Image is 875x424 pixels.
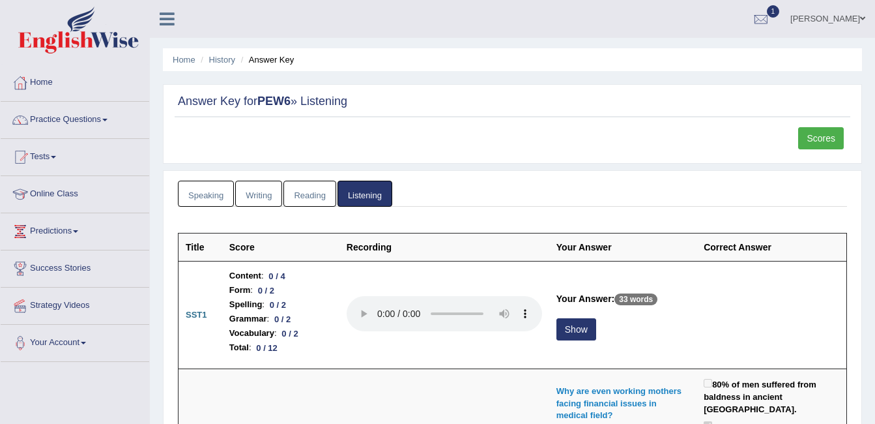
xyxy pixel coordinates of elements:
div: Why are even working mothers facing financial issues in medical field? [556,386,689,422]
div: 0 / 4 [264,269,291,283]
th: Your Answer [549,234,696,262]
span: 1 [767,5,780,18]
b: Vocabulary [229,326,274,341]
a: Success Stories [1,250,149,283]
th: Recording [339,234,549,262]
p: 33 words [614,294,657,305]
label: 80% of men suffered from baldness in ancient [GEOGRAPHIC_DATA]. [704,376,839,416]
a: Strategy Videos [1,288,149,320]
li: : [229,326,332,341]
b: SST1 [186,310,207,320]
li: : [229,283,332,297]
th: Title [179,234,222,262]
b: Form [229,283,251,297]
a: Home [1,65,149,97]
b: Your Answer: [556,294,614,304]
a: Listening [337,181,392,207]
th: Correct Answer [696,234,846,262]
a: Reading [283,181,336,207]
h2: Answer Key for » Listening [178,95,847,108]
div: 0 / 2 [277,327,304,341]
a: History [209,55,235,65]
b: Total [229,341,249,355]
div: 0 / 12 [251,341,283,355]
button: Show [556,318,596,341]
b: Spelling [229,297,263,312]
li: Answer Key [238,53,294,66]
li: : [229,312,332,326]
a: Writing [235,181,282,207]
li: : [229,269,332,283]
div: 0 / 2 [253,284,280,297]
strong: PEW6 [257,95,291,108]
a: Tests [1,139,149,172]
div: 0 / 2 [269,312,296,326]
li: : [229,341,332,355]
a: Speaking [178,181,234,207]
b: Grammar [229,312,267,326]
a: Your Account [1,325,149,357]
a: Home [173,55,195,65]
div: 0 / 2 [265,298,291,312]
li: : [229,297,332,312]
th: Score [222,234,339,262]
input: 80% of men suffered from baldness in ancient [GEOGRAPHIC_DATA]. [704,379,712,387]
a: Practice Questions [1,102,149,134]
a: Predictions [1,213,149,246]
a: Online Class [1,176,149,209]
b: Content [229,269,261,283]
a: Scores [798,127,844,149]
